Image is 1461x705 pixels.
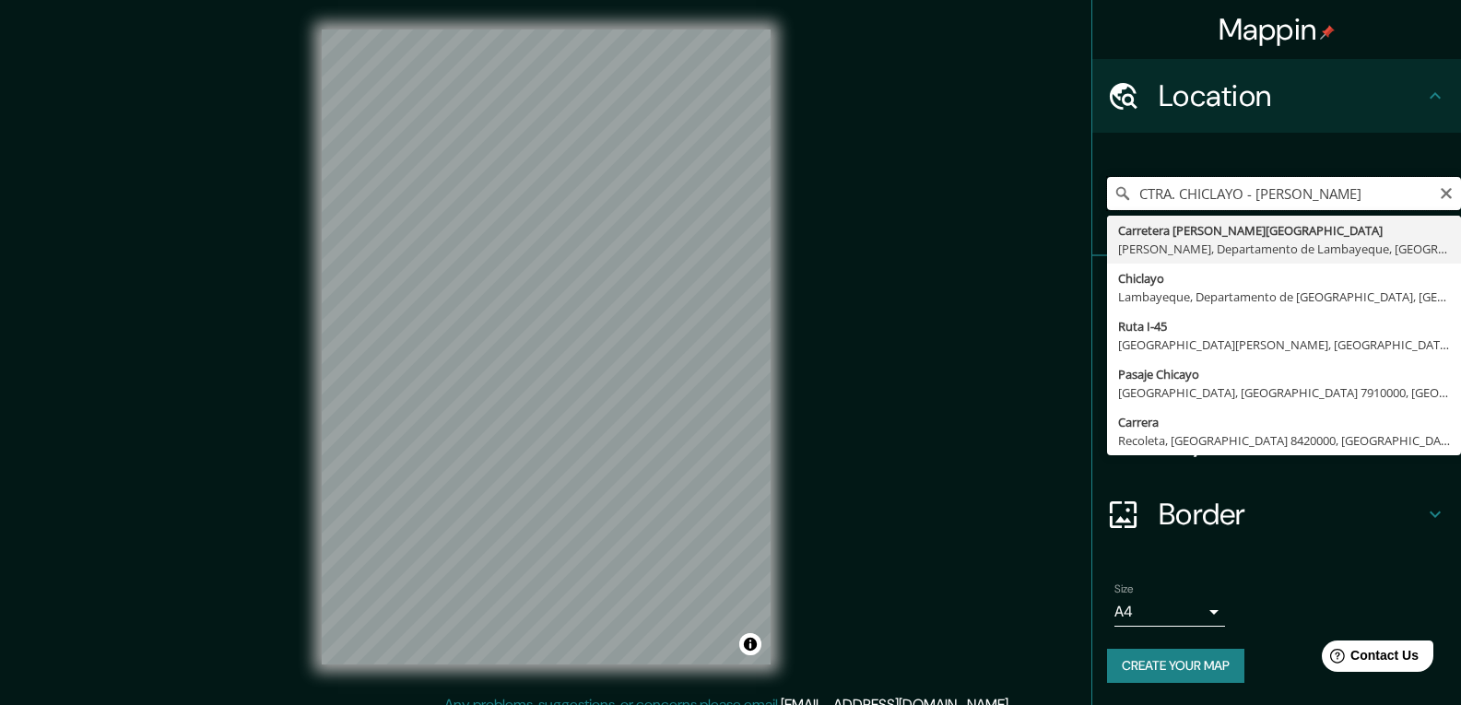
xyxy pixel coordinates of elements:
h4: Location [1159,77,1424,114]
div: [GEOGRAPHIC_DATA][PERSON_NAME], [GEOGRAPHIC_DATA][PERSON_NAME] 3070000, [GEOGRAPHIC_DATA] [1118,335,1450,354]
button: Toggle attribution [739,633,761,655]
div: Chiclayo [1118,269,1450,288]
div: Style [1092,330,1461,404]
div: Location [1092,59,1461,133]
button: Create your map [1107,649,1244,683]
div: Carretera [PERSON_NAME][GEOGRAPHIC_DATA] [1118,221,1450,240]
canvas: Map [322,29,771,664]
div: Carrera [1118,413,1450,431]
div: A4 [1114,597,1225,627]
div: Lambayeque, Departamento de [GEOGRAPHIC_DATA], [GEOGRAPHIC_DATA] [1118,288,1450,306]
div: Layout [1092,404,1461,477]
div: [GEOGRAPHIC_DATA], [GEOGRAPHIC_DATA] 7910000, [GEOGRAPHIC_DATA] [1118,383,1450,402]
button: Clear [1439,183,1454,201]
h4: Mappin [1219,11,1336,48]
img: pin-icon.png [1320,25,1335,40]
div: Recoleta, [GEOGRAPHIC_DATA] 8420000, [GEOGRAPHIC_DATA] [1118,431,1450,450]
div: Pasaje Chicayo [1118,365,1450,383]
input: Pick your city or area [1107,177,1461,210]
div: Ruta I-45 [1118,317,1450,335]
label: Size [1114,582,1134,597]
div: [PERSON_NAME], Departamento de Lambayeque, [GEOGRAPHIC_DATA] [1118,240,1450,258]
h4: Layout [1159,422,1424,459]
div: Border [1092,477,1461,551]
div: Pins [1092,256,1461,330]
h4: Border [1159,496,1424,533]
iframe: Help widget launcher [1297,633,1441,685]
